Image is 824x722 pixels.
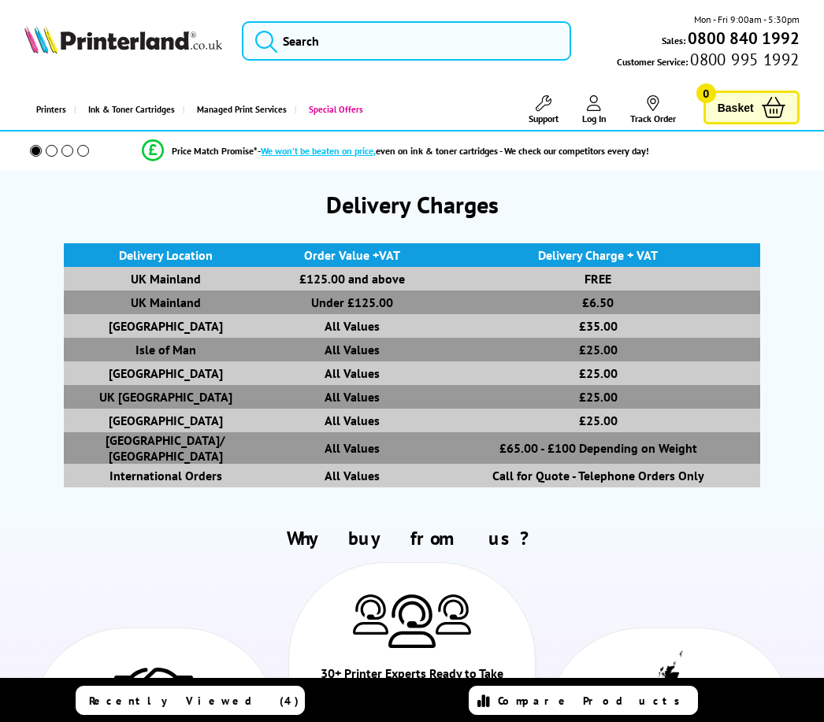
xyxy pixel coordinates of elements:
li: modal_Promise [8,137,784,165]
a: Track Order [630,95,676,124]
strong: £6.50 [582,294,614,310]
strong: UK [GEOGRAPHIC_DATA] [99,389,232,405]
strong: All Values [325,413,380,428]
strong: All Values [325,342,380,357]
strong: £25.00 [579,413,618,428]
span: 0800 995 1992 [688,52,799,67]
a: Log In [582,95,607,124]
span: Compare Products [498,694,689,708]
a: Ink & Toner Cartridges [74,90,183,130]
strong: Call for Quote - Telephone Orders Only [492,468,704,483]
strong: FREE [585,271,611,287]
strong: All Values [325,365,380,381]
a: Recently Viewed (4) [76,686,306,715]
a: Printerland Logo [24,25,222,56]
strong: £25.00 [579,389,618,405]
img: Printer Experts [436,594,471,635]
strong: Under £125.00 [311,294,393,310]
img: Printer Experts [353,594,388,635]
span: Price Match Promise* [172,145,258,157]
strong: £65.00 - £100 Depending on Weight [499,440,697,456]
b: 0800 840 1992 [688,28,800,49]
strong: £35.00 [579,318,618,334]
a: Special Offers [295,90,371,130]
strong: Delivery Location [119,247,213,263]
input: Search [242,21,571,61]
strong: Isle of Man [135,342,196,357]
h1: Delivery Charges [24,189,799,220]
a: Compare Products [469,686,699,715]
strong: International Orders [109,468,222,483]
span: 0 [696,83,716,103]
span: Support [529,113,559,124]
span: Recently Viewed (4) [89,694,299,708]
strong: All Values [325,440,380,456]
div: 30+ Printer Experts Ready to Take Your Call [314,664,510,709]
span: Ink & Toner Cartridges [88,90,175,130]
span: Log In [582,113,607,124]
span: Customer Service: [617,52,799,69]
h2: Why buy from us? [24,526,799,550]
span: We won’t be beaten on price, [261,145,376,157]
a: Support [529,95,559,124]
a: Managed Print Services [183,90,295,130]
span: Basket [718,97,754,118]
strong: UK Mainland [131,294,201,310]
strong: [GEOGRAPHIC_DATA]/ [GEOGRAPHIC_DATA] [106,432,225,464]
strong: £25.00 [579,365,618,381]
a: 0800 840 1992 [685,31,800,46]
img: Printerland Logo [24,25,222,53]
div: - even on ink & toner cartridges - We check our competitors every day! [258,145,649,157]
img: Printer Experts [388,594,436,649]
a: Basket 0 [703,91,800,124]
strong: All Values [325,318,380,334]
strong: All Values [325,389,380,405]
strong: Order Value +VAT [304,247,400,263]
strong: All Values [325,468,380,483]
a: Printers [24,90,74,130]
strong: [GEOGRAPHIC_DATA] [109,413,223,428]
strong: £25.00 [579,342,618,357]
strong: UK Mainland [131,271,201,287]
strong: Delivery Charge + VAT [538,247,658,263]
strong: [GEOGRAPHIC_DATA] [109,318,223,334]
span: Mon - Fri 9:00am - 5:30pm [694,12,800,27]
span: Sales: [662,33,685,48]
strong: £125.00 and above [299,271,405,287]
strong: [GEOGRAPHIC_DATA] [109,365,223,381]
